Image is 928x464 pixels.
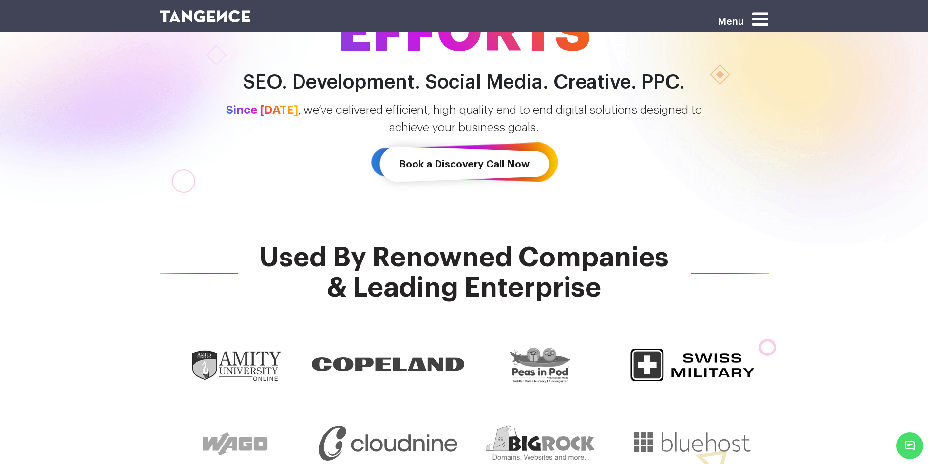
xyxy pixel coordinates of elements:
img: pip.png [510,348,570,383]
span: Used By Renowned Companies & Leading Enterprise [160,242,769,303]
h2: SEO. Development. Social Media. Creative. PPC. [187,72,742,93]
img: Copeland_Standard_Logo_RGB_Blue.jpg [312,357,464,371]
a: Book a Discovery Call Now [371,136,558,192]
span: Since [DATE] [226,104,298,116]
p: , we’ve delivered efficient, high-quality end to end digital solutions designed to achieve your b... [187,101,742,136]
img: amitylogo.png [190,348,282,383]
img: logo-for-website.png [630,348,755,383]
span: Chat Widget [896,432,923,459]
img: Cloudnine.svg [319,426,457,461]
img: wago.png [192,426,279,461]
img: logo SVG [160,10,251,22]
